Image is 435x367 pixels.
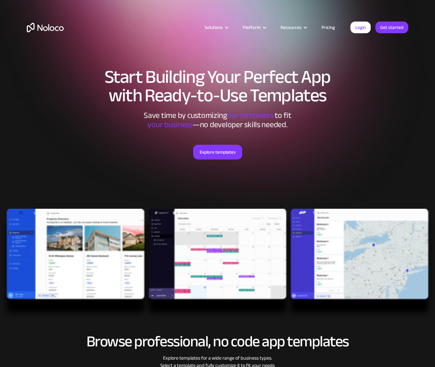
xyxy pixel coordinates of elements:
div: Platform [235,23,273,31]
span: your business [147,117,193,132]
a: Pricing [314,23,343,31]
div: Platform [243,23,261,31]
h2: Browse professional, no code app templates [27,333,408,350]
div: Solutions [197,23,235,31]
h1: Start Building Your Perfect App with Ready-to-Use Templates [27,68,408,105]
div: Save time by customizing to fit ‍ —no developer skills needed. [125,111,310,129]
div: Resources [281,23,301,31]
a: home [27,23,64,32]
a: Get started [375,22,408,33]
div: Resources [273,23,314,31]
div: Solutions [205,23,223,31]
a: Explore templates [193,145,242,159]
a: Login [350,22,371,33]
span: our templates [227,108,273,123]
